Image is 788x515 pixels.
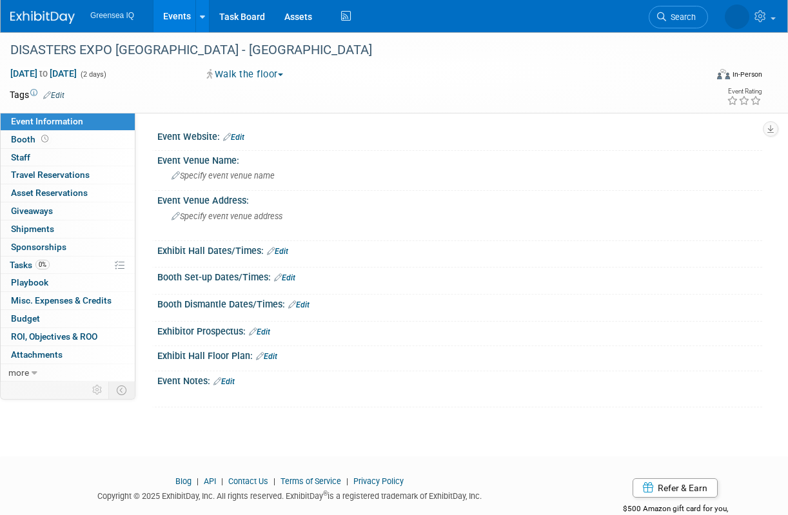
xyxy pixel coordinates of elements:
[1,328,135,345] a: ROI, Objectives & ROO
[11,206,53,216] span: Giveaways
[10,260,50,270] span: Tasks
[193,476,202,486] span: |
[1,220,135,238] a: Shipments
[1,364,135,382] a: more
[1,166,135,184] a: Travel Reservations
[267,247,288,256] a: Edit
[157,346,762,363] div: Exhibit Hall Floor Plan:
[1,149,135,166] a: Staff
[157,151,762,167] div: Event Venue Name:
[1,274,135,291] a: Playbook
[172,171,275,180] span: Specify event venue name
[39,134,51,144] span: Booth not reserved yet
[157,267,762,284] div: Booth Set-up Dates/Times:
[653,67,763,86] div: Event Format
[157,127,762,144] div: Event Website:
[249,327,270,336] a: Edit
[11,242,66,252] span: Sponsorships
[11,152,30,162] span: Staff
[6,39,698,62] div: DISASTERS EXPO [GEOGRAPHIC_DATA] - [GEOGRAPHIC_DATA]
[213,377,235,386] a: Edit
[11,313,40,324] span: Budget
[1,346,135,364] a: Attachments
[281,476,341,486] a: Terms of Service
[1,131,135,148] a: Booth
[10,88,64,101] td: Tags
[37,68,50,79] span: to
[353,476,404,486] a: Privacy Policy
[717,69,730,79] img: Format-Inperson.png
[8,367,29,378] span: more
[90,11,134,20] span: Greensea IQ
[11,295,112,306] span: Misc. Expenses & Credits
[11,188,88,198] span: Asset Reservations
[1,310,135,327] a: Budget
[1,292,135,309] a: Misc. Expenses & Credits
[1,238,135,256] a: Sponsorships
[727,88,762,95] div: Event Rating
[157,241,762,258] div: Exhibit Hall Dates/Times:
[204,476,216,486] a: API
[725,5,749,29] img: Dawn D'Angelillo
[223,133,244,142] a: Edit
[1,184,135,202] a: Asset Reservations
[157,322,762,338] div: Exhibitor Prospectus:
[86,382,109,398] td: Personalize Event Tab Strip
[270,476,279,486] span: |
[649,6,708,28] a: Search
[43,91,64,100] a: Edit
[11,134,51,144] span: Booth
[202,68,288,81] button: Walk the floor
[10,11,75,24] img: ExhibitDay
[79,70,106,79] span: (2 days)
[1,257,135,274] a: Tasks0%
[732,70,762,79] div: In-Person
[1,202,135,220] a: Giveaways
[157,371,762,388] div: Event Notes:
[274,273,295,282] a: Edit
[323,490,328,497] sup: ®
[218,476,226,486] span: |
[11,331,97,342] span: ROI, Objectives & ROO
[157,295,762,311] div: Booth Dismantle Dates/Times:
[11,349,63,360] span: Attachments
[633,478,718,498] a: Refer & Earn
[11,170,90,180] span: Travel Reservations
[175,476,192,486] a: Blog
[11,224,54,234] span: Shipments
[35,260,50,269] span: 0%
[228,476,268,486] a: Contact Us
[10,487,569,502] div: Copyright © 2025 ExhibitDay, Inc. All rights reserved. ExhibitDay is a registered trademark of Ex...
[109,382,135,398] td: Toggle Event Tabs
[1,113,135,130] a: Event Information
[256,352,277,361] a: Edit
[10,68,77,79] span: [DATE] [DATE]
[11,277,48,287] span: Playbook
[288,300,310,309] a: Edit
[172,211,282,221] span: Specify event venue address
[666,12,696,22] span: Search
[343,476,351,486] span: |
[157,191,762,207] div: Event Venue Address:
[11,116,83,126] span: Event Information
